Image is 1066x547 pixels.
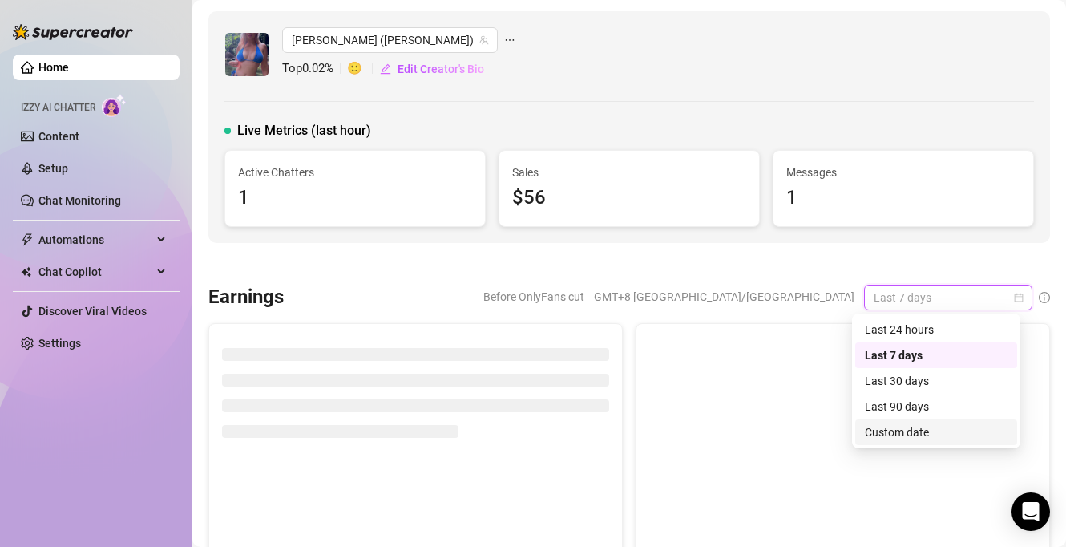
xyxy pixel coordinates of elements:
[874,286,1023,310] span: Last 7 days
[786,164,1020,181] span: Messages
[594,285,854,309] span: GMT+8 [GEOGRAPHIC_DATA]/[GEOGRAPHIC_DATA]
[855,419,1017,445] div: Custom date
[512,164,746,181] span: Sales
[380,63,391,75] span: edit
[38,259,152,285] span: Chat Copilot
[282,59,347,79] span: Top 0.02 %
[38,337,81,350] a: Settings
[1039,292,1050,303] span: info-circle
[102,94,127,117] img: AI Chatter
[238,183,472,213] div: 1
[855,317,1017,342] div: Last 24 hours
[855,368,1017,394] div: Last 30 days
[855,394,1017,419] div: Last 90 days
[38,162,68,175] a: Setup
[21,266,31,278] img: Chat Copilot
[398,63,484,75] span: Edit Creator's Bio
[238,164,472,181] span: Active Chatters
[1014,293,1024,302] span: calendar
[38,305,147,318] a: Discover Viral Videos
[38,194,121,207] a: Chat Monitoring
[865,398,1007,415] div: Last 90 days
[504,27,515,53] span: ellipsis
[479,35,489,45] span: team
[21,100,95,115] span: Izzy AI Chatter
[855,342,1017,368] div: Last 7 days
[786,183,1020,213] div: 1
[1011,492,1050,531] div: Open Intercom Messenger
[483,285,584,309] span: Before OnlyFans cut
[13,24,133,40] img: logo-BBDzfeDw.svg
[21,233,34,246] span: thunderbolt
[865,423,1007,441] div: Custom date
[38,130,79,143] a: Content
[379,56,485,82] button: Edit Creator's Bio
[237,121,371,140] span: Live Metrics (last hour)
[347,59,379,79] span: 🙂
[512,183,746,213] div: $56
[208,285,284,310] h3: Earnings
[865,372,1007,390] div: Last 30 days
[865,321,1007,338] div: Last 24 hours
[225,33,269,76] img: Jaylie
[38,227,152,253] span: Automations
[865,346,1007,364] div: Last 7 days
[292,28,488,52] span: Jaylie (jaylietori)
[38,61,69,74] a: Home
